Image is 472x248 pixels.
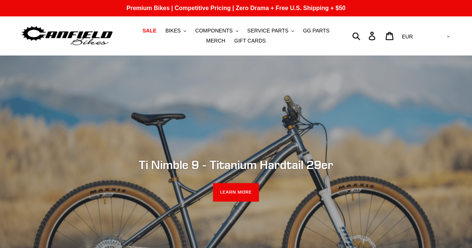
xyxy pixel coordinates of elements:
span: SERVICE PARTS [247,28,288,34]
span: GIFT CARDS [234,38,266,44]
span: MERCH [206,38,225,44]
button: COMPONENTS [191,26,242,36]
a: LEARN MORE [213,183,259,202]
a: GG PARTS [299,26,333,36]
button: BIKES [162,26,190,36]
h2: Ti Nimble 9 - Titanium Hardtail 29er [33,157,440,172]
a: GIFT CARDS [231,36,270,46]
a: SALE [139,26,160,36]
a: MERCH [203,36,229,46]
img: Canfield Bikes [21,24,114,48]
span: SALE [143,28,156,34]
button: SERVICE PARTS [244,26,298,36]
span: COMPONENTS [195,28,232,34]
span: GG PARTS [303,28,329,34]
span: BIKES [165,28,181,34]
